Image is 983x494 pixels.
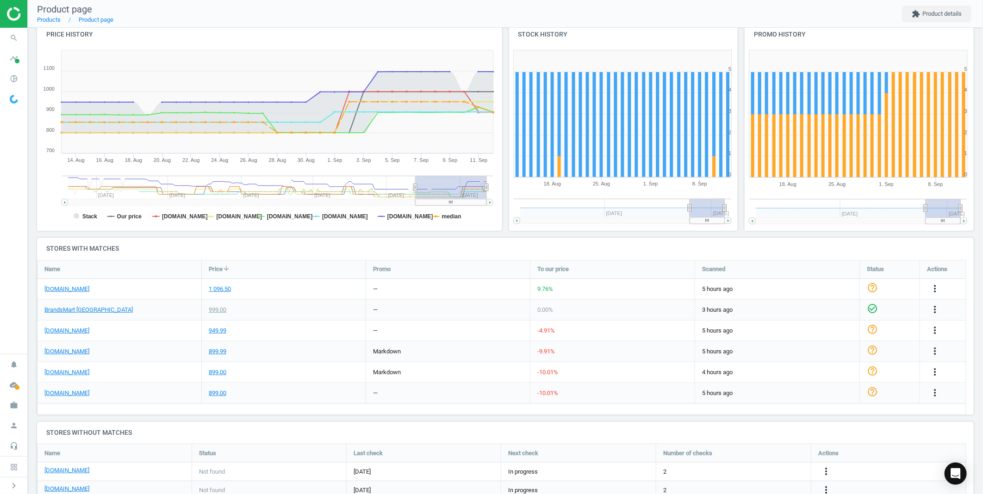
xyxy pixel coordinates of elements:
tspan: 30. Aug [298,157,315,163]
tspan: [DOMAIN_NAME] [322,213,368,220]
tspan: 24. Aug [211,157,228,163]
span: Next check [508,449,538,457]
text: 4 [964,87,967,93]
img: ajHJNr6hYgQAAAAASUVORK5CYII= [7,7,73,21]
div: — [373,327,378,335]
h4: Promo history [745,24,974,45]
div: 999.00 [209,306,226,314]
button: more_vert [929,325,940,337]
i: more_vert [929,283,940,294]
i: more_vert [929,346,940,357]
text: 0 [728,172,731,177]
text: 3 [728,108,731,114]
a: [DOMAIN_NAME] [44,466,89,475]
span: Price [209,265,223,273]
span: Not found [199,468,225,476]
button: more_vert [929,346,940,358]
span: Last check [354,449,383,457]
span: 3 hours ago [702,306,852,314]
button: more_vert [929,304,940,316]
text: 0 [964,172,967,177]
i: chevron_right [8,480,19,491]
div: 899.99 [209,347,226,356]
text: 1100 [44,65,55,71]
text: 3 [964,108,967,114]
tspan: 5. Sep [385,157,400,163]
tspan: 1. Sep [643,181,658,187]
a: [DOMAIN_NAME] [44,389,89,397]
tspan: 26. Aug [240,157,257,163]
span: Actions [818,449,839,457]
button: extensionProduct details [902,6,971,22]
span: 5 hours ago [702,327,852,335]
text: 1 [964,150,967,156]
tspan: 1. Sep [328,157,342,163]
span: Status [199,449,216,457]
tspan: 3. Sep [356,157,371,163]
div: 899.00 [209,389,226,397]
a: [DOMAIN_NAME] [44,347,89,356]
tspan: 9. Sep [443,157,458,163]
button: more_vert [821,466,832,478]
text: 1 [728,150,731,156]
tspan: 22. Aug [182,157,199,163]
span: markdown [373,348,401,355]
div: — [373,285,378,293]
span: 4 hours ago [702,368,852,377]
text: 5 [964,66,967,72]
span: [DATE] [354,468,494,476]
text: 4 [728,87,731,93]
i: help_outline [867,386,878,397]
h4: Stores with matches [37,238,974,259]
span: Status [867,265,884,273]
h4: Price history [37,24,502,45]
i: more_vert [821,466,832,477]
span: 5 hours ago [702,347,852,356]
span: 2 [663,468,666,476]
text: 900 [46,106,55,112]
tspan: 7. Sep [414,157,429,163]
span: Scanned [702,265,725,273]
i: help_outline [867,345,878,356]
a: BrandsMart [GEOGRAPHIC_DATA] [44,306,133,314]
i: arrow_downward [223,265,230,272]
button: more_vert [929,387,940,399]
tspan: [DOMAIN_NAME] [387,213,433,220]
span: In progress [508,468,538,476]
tspan: 25. Aug [829,181,846,187]
a: [DOMAIN_NAME] [44,485,89,493]
div: 949.99 [209,327,226,335]
h4: Stock history [509,24,738,45]
span: 5 hours ago [702,285,852,293]
text: 5 [728,66,731,72]
button: chevron_right [2,480,25,492]
i: timeline [5,49,23,67]
tspan: [DOMAIN_NAME] [267,213,313,220]
a: [DOMAIN_NAME] [44,285,89,293]
tspan: 18. Aug [543,181,560,187]
button: more_vert [929,366,940,378]
tspan: 18. Aug [125,157,142,163]
i: work [5,396,23,414]
span: Product page [37,4,92,15]
span: To our price [537,265,569,273]
button: more_vert [929,283,940,295]
i: more_vert [929,366,940,377]
i: pie_chart_outlined [5,70,23,87]
i: check_circle_outline [867,303,878,314]
tspan: 1. Sep [879,181,894,187]
span: Name [44,265,60,273]
i: more_vert [929,325,940,336]
tspan: Stack [82,213,97,220]
i: cloud_done [5,376,23,394]
i: search [5,29,23,47]
a: [DOMAIN_NAME] [44,368,89,377]
span: markdown [373,369,401,376]
tspan: 11. Sep [470,157,488,163]
text: 800 [46,127,55,133]
h4: Stores without matches [37,422,974,444]
tspan: [DATE] [713,211,729,216]
tspan: [DOMAIN_NAME] [162,213,208,220]
text: 1000 [44,86,55,92]
i: extension [912,10,920,18]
